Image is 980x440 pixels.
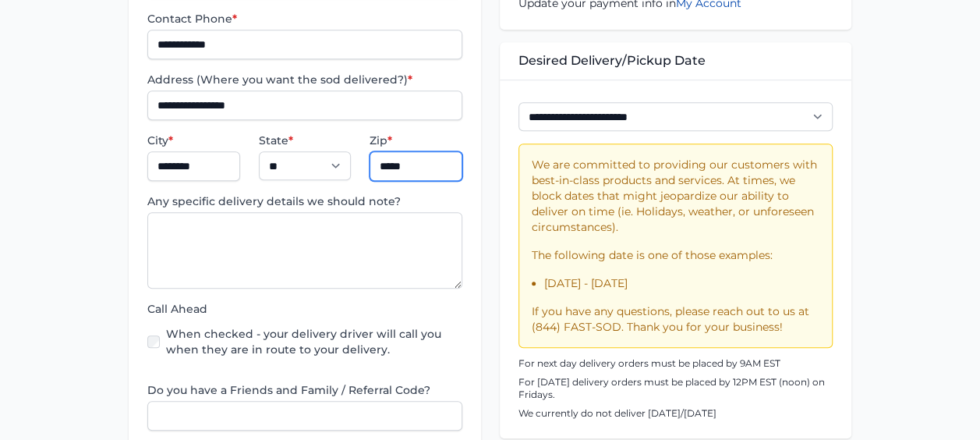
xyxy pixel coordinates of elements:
[518,407,833,420] p: We currently do not deliver [DATE]/[DATE]
[166,326,462,357] label: When checked - your delivery driver will call you when they are in route to your delivery.
[370,133,462,148] label: Zip
[500,42,851,80] div: Desired Delivery/Pickup Date
[532,247,819,263] p: The following date is one of those examples:
[147,382,462,398] label: Do you have a Friends and Family / Referral Code?
[544,275,819,291] li: [DATE] - [DATE]
[518,376,833,401] p: For [DATE] delivery orders must be placed by 12PM EST (noon) on Fridays.
[259,133,351,148] label: State
[147,11,462,27] label: Contact Phone
[147,133,239,148] label: City
[147,72,462,87] label: Address (Where you want the sod delivered?)
[532,157,819,235] p: We are committed to providing our customers with best-in-class products and services. At times, w...
[518,357,833,370] p: For next day delivery orders must be placed by 9AM EST
[147,193,462,209] label: Any specific delivery details we should note?
[532,303,819,335] p: If you have any questions, please reach out to us at (844) FAST-SOD. Thank you for your business!
[147,301,462,317] label: Call Ahead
